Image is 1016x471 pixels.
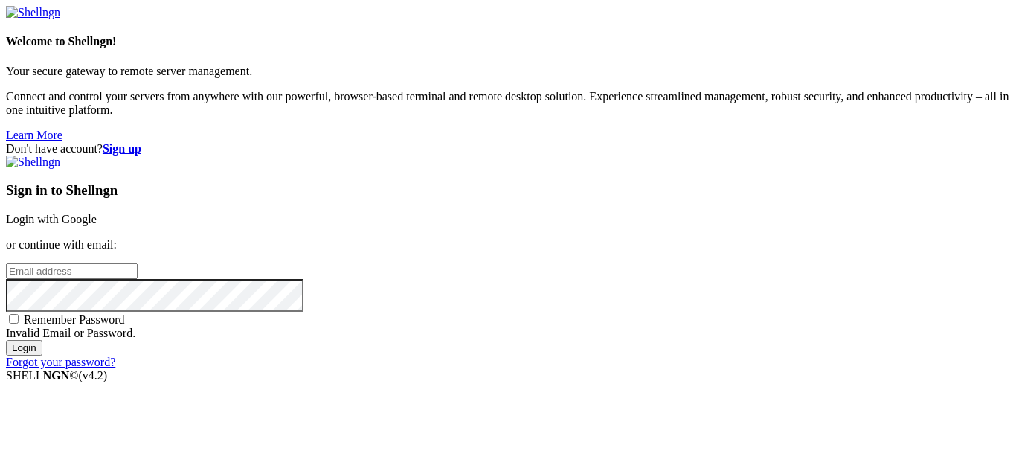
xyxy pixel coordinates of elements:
[6,263,138,279] input: Email address
[6,142,1010,156] div: Don't have account?
[6,327,1010,340] div: Invalid Email or Password.
[24,313,125,326] span: Remember Password
[103,142,141,155] a: Sign up
[6,213,97,225] a: Login with Google
[6,65,1010,78] p: Your secure gateway to remote server management.
[6,129,62,141] a: Learn More
[6,369,107,382] span: SHELL ©
[6,90,1010,117] p: Connect and control your servers from anywhere with our powerful, browser-based terminal and remo...
[6,182,1010,199] h3: Sign in to Shellngn
[79,369,108,382] span: 4.2.0
[9,314,19,324] input: Remember Password
[43,369,70,382] b: NGN
[6,35,1010,48] h4: Welcome to Shellngn!
[6,340,42,356] input: Login
[6,356,115,368] a: Forgot your password?
[6,156,60,169] img: Shellngn
[6,238,1010,251] p: or continue with email:
[6,6,60,19] img: Shellngn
